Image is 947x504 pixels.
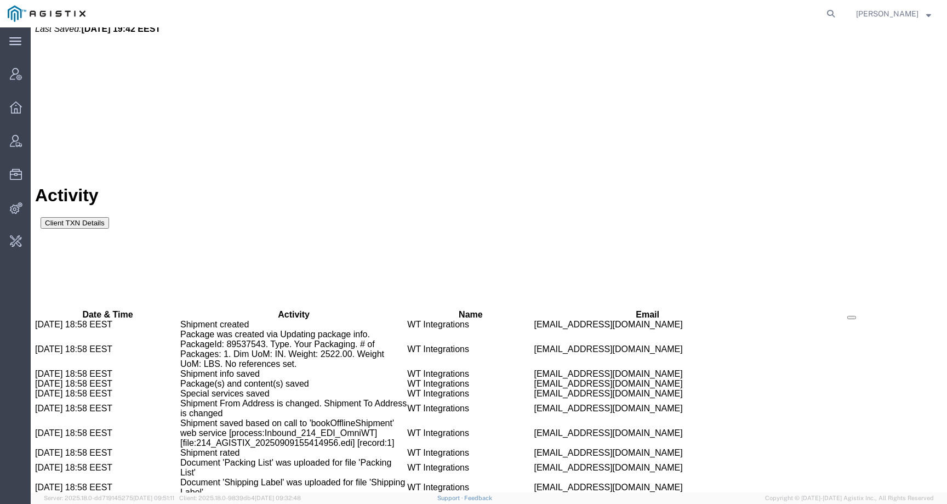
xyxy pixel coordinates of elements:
td: [DATE] 18:58 EEST [4,302,150,342]
td: WT Integrations [376,371,503,391]
th: Activity: activate to sort column ascending [150,282,376,292]
span: [DATE] 09:32:48 [255,495,301,501]
td: Package(s) and content(s) saved [150,352,376,361]
td: WT Integrations [376,292,503,302]
td: Package was created via Updating package info. PackageId: 89537543. Type. Your Packaging. # of Pa... [150,302,376,342]
span: [EMAIL_ADDRESS][DOMAIN_NAME] [503,455,652,465]
button: Manage table columns [817,288,825,292]
td: [DATE] 18:58 EEST [4,391,150,421]
span: Client: 2025.18.0-9839db4 [179,495,301,501]
td: Shipment rated [150,421,376,431]
td: WT Integrations [376,450,503,470]
th: Name: activate to sort column ascending [376,282,503,292]
span: [EMAIL_ADDRESS][DOMAIN_NAME] [503,376,652,386]
td: [DATE] 18:58 EEST [4,361,150,371]
th: Email: activate to sort column ascending [503,282,730,292]
td: [DATE] 18:58 EEST [4,342,150,352]
td: [DATE] 18:58 EEST [4,450,150,470]
td: [DATE] 18:58 EEST [4,292,150,302]
td: WT Integrations [376,342,503,352]
td: [DATE] 18:58 EEST [4,421,150,431]
th: Date &amp; Time: activate to sort column descending [4,282,150,292]
td: [DATE] 18:58 EEST [4,431,150,450]
td: WT Integrations [376,302,503,342]
a: Feedback [464,495,492,501]
td: Special services saved [150,361,376,371]
td: Document 'Packing List' was uploaded for file 'Packing List' [150,431,376,450]
td: Shipment saved based on call to 'bookOfflineShipment' web service [process:Inbound_214_EDI_OmniWT... [150,391,376,421]
span: [EMAIL_ADDRESS][DOMAIN_NAME] [503,435,652,445]
span: [EMAIL_ADDRESS][DOMAIN_NAME] [503,401,652,410]
button: Client TXN Details [10,190,78,201]
span: [EMAIL_ADDRESS][DOMAIN_NAME] [503,361,652,371]
td: Shipment created [150,292,376,302]
span: Kate Petrenko [856,8,919,20]
td: WT Integrations [376,421,503,431]
td: [DATE] 18:58 EEST [4,371,150,391]
span: [EMAIL_ADDRESS][DOMAIN_NAME] [503,342,652,351]
iframe: FS Legacy Container [31,27,947,492]
td: Shipment info saved [150,342,376,352]
td: Shipment From Address is changed. Shipment To Address is changed [150,371,376,391]
span: [EMAIL_ADDRESS][DOMAIN_NAME] [503,421,652,430]
td: [DATE] 18:58 EEST [4,352,150,361]
td: WT Integrations [376,391,503,421]
td: WT Integrations [376,361,503,371]
span: [EMAIL_ADDRESS][DOMAIN_NAME] [503,292,652,302]
span: [EMAIL_ADDRESS][DOMAIN_NAME] [503,317,652,326]
h1: Activity [4,158,912,178]
td: WT Integrations [376,431,503,450]
button: [PERSON_NAME] [855,7,932,20]
img: logo [8,5,85,22]
a: Support [437,495,465,501]
td: WT Integrations [376,352,503,361]
td: Document 'Shipping Label' was uploaded for file 'Shipping Label' [150,450,376,470]
span: [DATE] 09:51:11 [133,495,174,501]
span: Server: 2025.18.0-dd719145275 [44,495,174,501]
span: Copyright © [DATE]-[DATE] Agistix Inc., All Rights Reserved [765,494,934,503]
span: [EMAIL_ADDRESS][DOMAIN_NAME] [503,352,652,361]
